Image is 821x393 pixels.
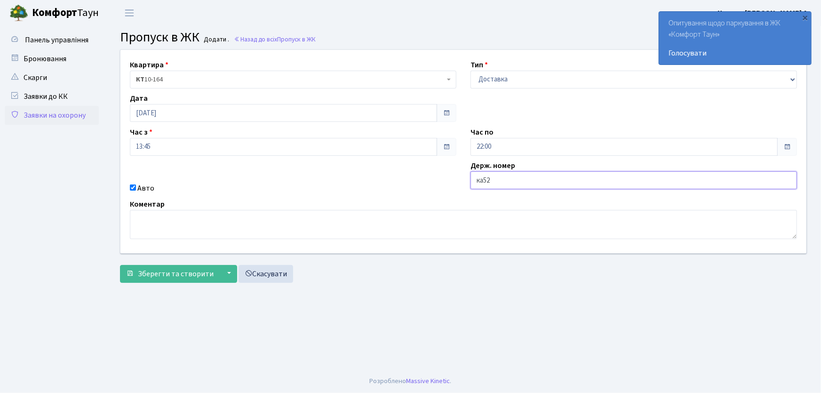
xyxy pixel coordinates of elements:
button: Зберегти та створити [120,265,220,283]
a: Заявки до КК [5,87,99,106]
input: AA0001AA [470,171,797,189]
a: Скарги [5,68,99,87]
b: КТ [136,75,144,84]
span: Пропуск в ЖК [277,35,316,44]
span: Зберегти та створити [138,269,214,279]
a: Бронювання [5,49,99,68]
b: Комфорт [32,5,77,20]
span: Таун [32,5,99,21]
label: Коментар [130,199,165,210]
label: Час по [470,127,494,138]
a: Заявки на охорону [5,106,99,125]
label: Держ. номер [470,160,515,171]
b: Цитрус [PERSON_NAME] А. [717,8,810,18]
div: Розроблено . [370,376,452,386]
span: Панель управління [25,35,88,45]
span: <b>КТ</b>&nbsp;&nbsp;&nbsp;&nbsp;10-164 [136,75,445,84]
label: Авто [137,183,154,194]
span: <b>КТ</b>&nbsp;&nbsp;&nbsp;&nbsp;10-164 [130,71,456,88]
div: Опитування щодо паркування в ЖК «Комфорт Таун» [659,12,811,64]
button: Переключити навігацію [118,5,141,21]
a: Скасувати [239,265,293,283]
label: Квартира [130,59,168,71]
a: Massive Kinetic [407,376,450,386]
span: Пропуск в ЖК [120,28,199,47]
a: Цитрус [PERSON_NAME] А. [717,8,810,19]
label: Час з [130,127,152,138]
a: Голосувати [669,48,802,59]
a: Панель управління [5,31,99,49]
div: × [801,13,810,22]
label: Тип [470,59,488,71]
small: Додати . [202,36,230,44]
label: Дата [130,93,148,104]
a: Назад до всіхПропуск в ЖК [234,35,316,44]
img: logo.png [9,4,28,23]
